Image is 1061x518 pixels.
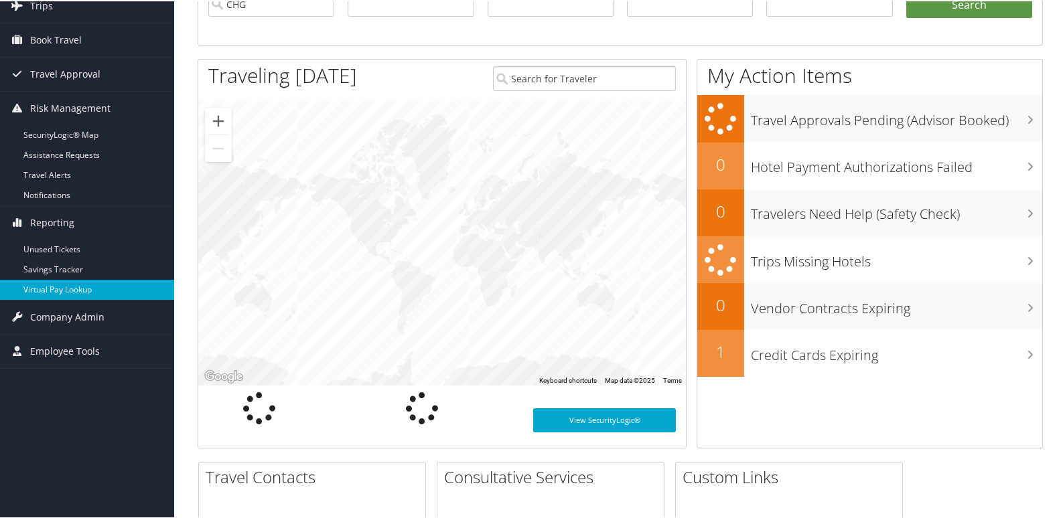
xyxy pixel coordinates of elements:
a: Trips Missing Hotels [697,235,1042,282]
button: Zoom out [205,134,232,161]
h2: 1 [697,339,744,362]
h2: Travel Contacts [206,464,425,487]
a: 0Hotel Payment Authorizations Failed [697,141,1042,188]
h2: Consultative Services [444,464,664,487]
span: Book Travel [30,22,82,56]
h3: Travelers Need Help (Safety Check) [751,197,1042,222]
button: Zoom in [205,106,232,133]
span: Reporting [30,205,74,238]
h3: Vendor Contracts Expiring [751,291,1042,317]
h2: 0 [697,199,744,222]
h2: 0 [697,292,744,315]
button: Keyboard shortcuts [539,375,597,384]
img: Google [202,367,246,384]
span: Risk Management [30,90,111,124]
input: Search for Traveler [493,65,676,90]
h3: Hotel Payment Authorizations Failed [751,150,1042,175]
a: Terms (opens in new tab) [663,375,682,383]
a: 0Travelers Need Help (Safety Check) [697,188,1042,235]
a: Travel Approvals Pending (Advisor Booked) [697,94,1042,141]
a: View SecurityLogic® [533,407,676,431]
h2: 0 [697,152,744,175]
h3: Travel Approvals Pending (Advisor Booked) [751,103,1042,128]
span: Employee Tools [30,333,100,367]
h3: Trips Missing Hotels [751,244,1042,270]
h1: My Action Items [697,60,1042,88]
h1: Traveling [DATE] [208,60,357,88]
h2: Custom Links [683,464,902,487]
span: Travel Approval [30,56,100,90]
a: 1Credit Cards Expiring [697,329,1042,375]
a: 0Vendor Contracts Expiring [697,282,1042,329]
a: Open this area in Google Maps (opens a new window) [202,367,246,384]
span: Map data ©2025 [605,375,655,383]
h3: Credit Cards Expiring [751,338,1042,363]
span: Company Admin [30,299,104,333]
